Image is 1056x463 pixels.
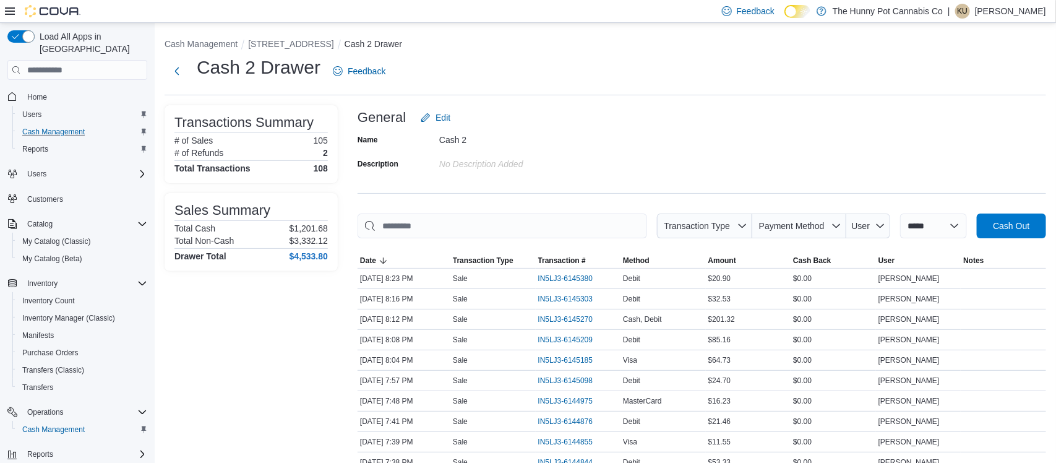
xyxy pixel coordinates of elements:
span: Customers [27,194,63,204]
span: Catalog [22,217,147,231]
span: Debit [623,294,640,304]
button: Transaction Type [657,214,752,238]
h4: $4,533.80 [290,251,328,261]
span: IN5LJ3-6145303 [538,294,593,304]
button: Reports [2,446,152,463]
span: IN5LJ3-6144975 [538,396,593,406]
span: Users [17,107,147,122]
span: My Catalog (Beta) [22,254,82,264]
a: Transfers [17,380,58,395]
span: Date [360,256,376,266]
div: $0.00 [791,435,876,449]
span: Edit [436,111,450,124]
button: Inventory Manager (Classic) [12,309,152,327]
button: Home [2,87,152,105]
button: My Catalog (Beta) [12,250,152,267]
span: Cash Back [793,256,831,266]
p: 2 [323,148,328,158]
h4: Total Transactions [174,163,251,173]
span: Cash, Debit [623,314,662,324]
button: IN5LJ3-6144855 [538,435,606,449]
input: Dark Mode [784,5,810,18]
span: $24.70 [708,376,731,386]
a: Cash Management [17,422,90,437]
span: Feedback [737,5,775,17]
button: IN5LJ3-6144876 [538,414,606,429]
div: [DATE] 8:04 PM [358,353,450,368]
img: Cova [25,5,80,17]
span: Catalog [27,219,53,229]
p: Sale [453,396,468,406]
button: Edit [416,105,455,130]
button: Amount [706,253,791,268]
a: Inventory Count [17,293,80,308]
h4: 108 [314,163,328,173]
button: Inventory [22,276,62,291]
span: IN5LJ3-6145185 [538,355,593,365]
button: Inventory Count [12,292,152,309]
p: | [948,4,950,19]
span: My Catalog (Classic) [22,236,91,246]
button: Users [12,106,152,123]
span: Transaction # [538,256,586,266]
span: User [878,256,895,266]
p: [PERSON_NAME] [975,4,1046,19]
span: Debit [623,335,640,345]
span: Amount [708,256,736,266]
span: $32.53 [708,294,731,304]
nav: An example of EuiBreadcrumbs [165,38,1046,53]
div: [DATE] 7:57 PM [358,373,450,388]
h6: Total Cash [174,223,215,233]
button: Payment Method [752,214,846,238]
span: Reports [27,449,53,459]
div: [DATE] 8:08 PM [358,332,450,347]
button: IN5LJ3-6145270 [538,312,606,327]
span: [PERSON_NAME] [878,274,940,283]
button: Cash 2 Drawer [345,39,402,49]
span: $11.55 [708,437,731,447]
div: $0.00 [791,312,876,327]
button: Cash Management [12,123,152,141]
button: IN5LJ3-6145380 [538,271,606,286]
button: My Catalog (Classic) [12,233,152,250]
button: IN5LJ3-6145185 [538,353,606,368]
div: [DATE] 7:48 PM [358,394,450,409]
button: Cash Management [12,421,152,438]
a: Reports [17,142,53,157]
a: My Catalog (Classic) [17,234,96,249]
a: Cash Management [17,124,90,139]
span: IN5LJ3-6145380 [538,274,593,283]
p: Sale [453,274,468,283]
h6: # of Sales [174,136,213,145]
span: Users [22,110,41,119]
p: The Hunny Pot Cannabis Co [833,4,943,19]
span: Transaction Type [664,221,730,231]
button: Next [165,59,189,84]
span: My Catalog (Classic) [17,234,147,249]
span: Load All Apps in [GEOGRAPHIC_DATA] [35,30,147,55]
button: Customers [2,190,152,208]
h1: Cash 2 Drawer [197,55,320,80]
span: IN5LJ3-6144876 [538,417,593,426]
span: Transfers [17,380,147,395]
button: Reports [22,447,58,462]
div: $0.00 [791,292,876,306]
p: Sale [453,314,468,324]
span: $85.16 [708,335,731,345]
button: Date [358,253,450,268]
button: Reports [12,141,152,158]
span: Home [27,92,47,102]
div: [DATE] 7:39 PM [358,435,450,449]
div: Cash 2 [439,130,605,145]
span: Cash Out [993,220,1029,232]
div: $0.00 [791,353,876,368]
span: Payment Method [759,221,825,231]
p: Sale [453,417,468,426]
div: $0.00 [791,414,876,429]
span: Inventory Manager (Classic) [17,311,147,326]
span: $201.32 [708,314,735,324]
span: IN5LJ3-6145209 [538,335,593,345]
span: Transfers (Classic) [17,363,147,378]
h4: Drawer Total [174,251,226,261]
span: Cash Management [22,127,85,137]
